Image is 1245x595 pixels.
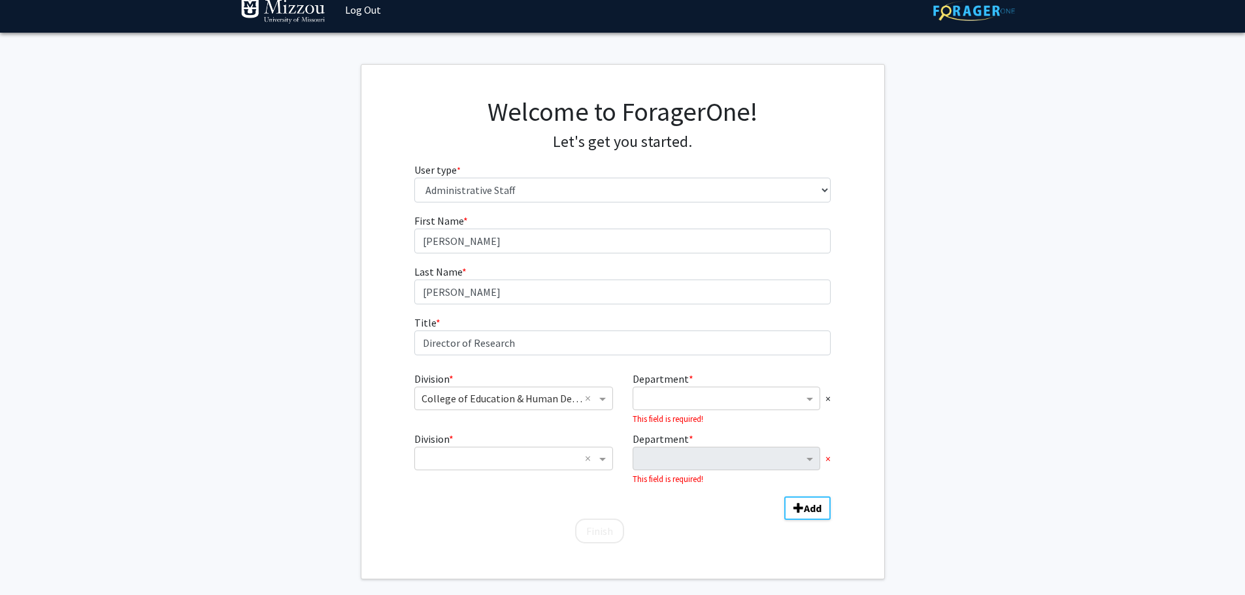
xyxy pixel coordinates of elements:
[623,371,840,426] div: Department
[414,214,463,227] span: First Name
[414,96,831,127] h1: Welcome to ForagerOne!
[633,413,703,424] small: This field is required!
[804,502,822,515] b: Add
[405,371,622,426] div: Division
[414,162,461,178] label: User type
[933,1,1015,21] img: ForagerOne Logo
[623,431,840,486] div: Department
[825,451,831,466] span: ×
[414,133,831,152] h4: Let's get you started.
[784,496,831,520] button: Add Division/Department
[825,391,831,406] span: ×
[585,391,596,406] span: Clear all
[575,519,624,543] button: Finish
[585,451,596,466] span: Clear all
[633,474,703,484] small: This field is required!
[405,431,622,486] div: Division
[414,316,436,329] span: Title
[414,447,612,470] ng-select: Division
[633,387,820,410] ng-select: Department
[633,447,820,470] ng-select: Department
[414,387,612,410] ng-select: Division
[414,265,462,278] span: Last Name
[10,536,56,585] iframe: Chat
